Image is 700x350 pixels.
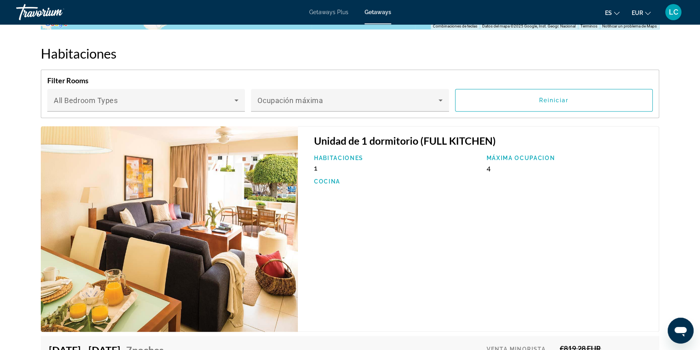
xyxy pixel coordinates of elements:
span: es [605,10,612,16]
button: Change currency [632,7,651,19]
a: Getaways Plus [309,9,348,15]
a: Términos (se abre en una nueva pestaña) [580,24,597,28]
span: Ocupación máxima [257,96,323,105]
span: Datos del mapa ©2025 Google, Inst. Geogr. Nacional [482,24,576,28]
h3: Unidad de 1 dormitorio (FULL KITCHEN) [314,135,651,147]
span: LC [669,8,678,16]
span: EUR [632,10,643,16]
p: Cocina [314,178,479,185]
span: 4 [486,164,490,172]
a: Getaways [365,9,391,15]
button: Change language [605,7,620,19]
a: Travorium [16,2,97,23]
button: Reiniciar [455,89,653,112]
h2: Habitaciones [41,45,659,61]
span: Reiniciar [539,97,569,103]
p: Máxima ocupacion [486,155,651,161]
img: ii_vie1.jpg [41,126,298,332]
p: Habitaciones [314,155,479,161]
button: Combinaciones de teclas [433,23,477,29]
button: User Menu [663,4,684,21]
span: 1 [314,164,317,172]
iframe: Botón para iniciar la ventana de mensajería [668,318,694,344]
a: Notificar un problema de Maps [602,24,657,28]
h4: Filter Rooms [47,76,653,85]
span: All Bedroom Types [54,96,118,105]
